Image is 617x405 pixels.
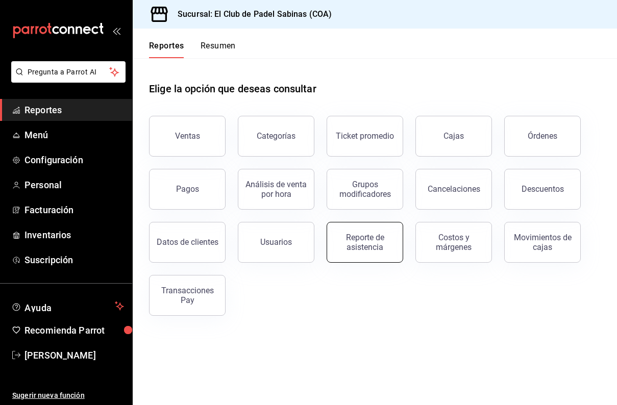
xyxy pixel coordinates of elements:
[7,74,126,85] a: Pregunta a Parrot AI
[522,184,564,194] div: Descuentos
[260,237,292,247] div: Usuarios
[24,153,124,167] span: Configuración
[327,169,403,210] button: Grupos modificadores
[24,203,124,217] span: Facturación
[157,237,218,247] div: Datos de clientes
[24,348,124,362] span: [PERSON_NAME]
[149,275,226,316] button: Transacciones Pay
[504,116,581,157] button: Órdenes
[238,222,314,263] button: Usuarios
[428,184,480,194] div: Cancelaciones
[156,286,219,305] div: Transacciones Pay
[336,131,394,141] div: Ticket promedio
[24,253,124,267] span: Suscripción
[511,233,574,252] div: Movimientos de cajas
[24,300,111,312] span: Ayuda
[504,169,581,210] button: Descuentos
[112,27,120,35] button: open_drawer_menu
[28,67,110,78] span: Pregunta a Parrot AI
[149,81,316,96] h1: Elige la opción que deseas consultar
[24,323,124,337] span: Recomienda Parrot
[244,180,308,199] div: Análisis de venta por hora
[443,130,464,142] div: Cajas
[175,131,200,141] div: Ventas
[149,41,236,58] div: navigation tabs
[238,169,314,210] button: Análisis de venta por hora
[24,128,124,142] span: Menú
[415,169,492,210] button: Cancelaciones
[327,222,403,263] button: Reporte de asistencia
[415,222,492,263] button: Costos y márgenes
[149,41,184,58] button: Reportes
[201,41,236,58] button: Resumen
[422,233,485,252] div: Costos y márgenes
[333,233,397,252] div: Reporte de asistencia
[12,390,124,401] span: Sugerir nueva función
[149,116,226,157] button: Ventas
[327,116,403,157] button: Ticket promedio
[149,222,226,263] button: Datos de clientes
[169,8,332,20] h3: Sucursal: El Club de Padel Sabinas (COA)
[238,116,314,157] button: Categorías
[24,103,124,117] span: Reportes
[257,131,295,141] div: Categorías
[24,228,124,242] span: Inventarios
[528,131,557,141] div: Órdenes
[504,222,581,263] button: Movimientos de cajas
[149,169,226,210] button: Pagos
[333,180,397,199] div: Grupos modificadores
[176,184,199,194] div: Pagos
[11,61,126,83] button: Pregunta a Parrot AI
[415,116,492,157] a: Cajas
[24,178,124,192] span: Personal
